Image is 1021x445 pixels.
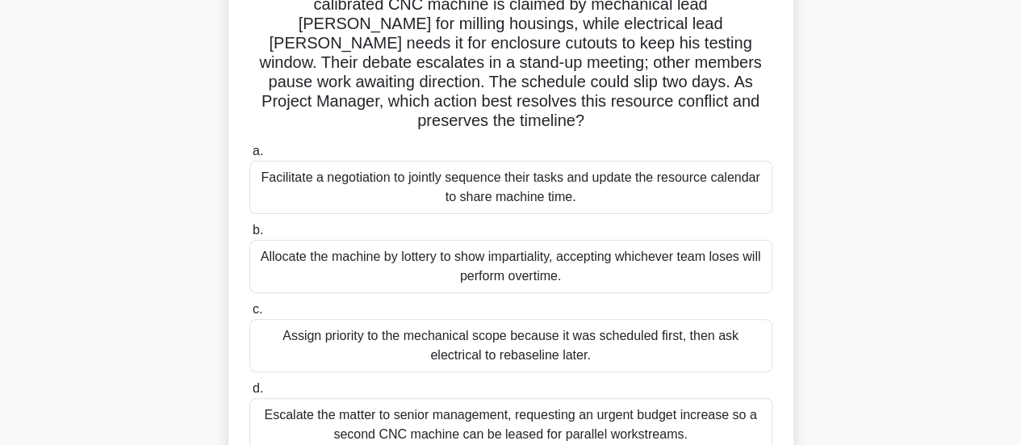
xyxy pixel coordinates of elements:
div: Facilitate a negotiation to jointly sequence their tasks and update the resource calendar to shar... [249,161,772,214]
span: c. [253,302,262,316]
div: Allocate the machine by lottery to show impartiality, accepting whichever team loses will perform... [249,240,772,293]
div: Assign priority to the mechanical scope because it was scheduled first, then ask electrical to re... [249,319,772,372]
span: d. [253,381,263,395]
span: a. [253,144,263,157]
span: b. [253,223,263,237]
